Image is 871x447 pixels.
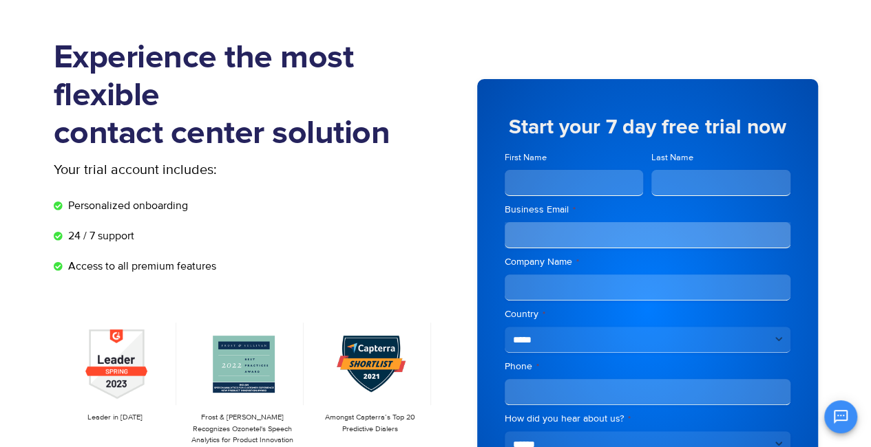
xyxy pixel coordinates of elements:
span: Access to all premium features [65,258,216,274]
button: Open chat [824,400,857,433]
label: Company Name [505,255,790,269]
span: 24 / 7 support [65,228,134,244]
p: Leader in [DATE] [61,412,170,424]
p: Your trial account includes: [54,160,333,180]
h1: Experience the most flexible contact center solution [54,39,436,153]
p: Frost & [PERSON_NAME] Recognizes Ozonetel's Speech Analytics for Product Innovation [187,412,297,446]
h5: Start your 7 day free trial now [505,117,790,138]
label: How did you hear about us? [505,412,790,426]
label: Business Email [505,203,790,217]
p: Amongst Capterra’s Top 20 Predictive Dialers [315,412,424,435]
label: Last Name [651,151,790,164]
label: Phone [505,360,790,373]
span: Personalized onboarding [65,197,188,214]
label: Country [505,307,790,321]
label: First Name [505,151,644,164]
